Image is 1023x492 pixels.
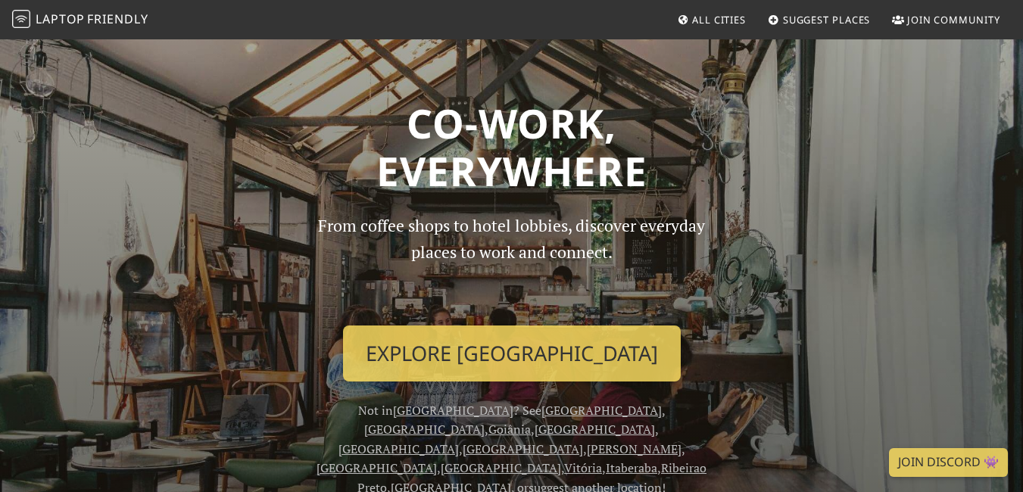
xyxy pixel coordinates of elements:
[564,459,602,476] a: Vitória
[305,213,719,313] p: From coffee shops to hotel lobbies, discover everyday places to work and connect.
[886,6,1006,33] a: Join Community
[889,448,1008,477] a: Join Discord 👾
[587,441,681,457] a: [PERSON_NAME]
[441,459,561,476] a: [GEOGRAPHIC_DATA]
[541,402,662,419] a: [GEOGRAPHIC_DATA]
[87,11,148,27] span: Friendly
[364,421,485,438] a: [GEOGRAPHIC_DATA]
[671,6,752,33] a: All Cities
[89,99,934,195] h1: Co-work, Everywhere
[606,459,657,476] a: Itaberaba
[762,6,877,33] a: Suggest Places
[393,402,513,419] a: [GEOGRAPHIC_DATA]
[36,11,85,27] span: Laptop
[317,459,437,476] a: [GEOGRAPHIC_DATA]
[535,421,655,438] a: [GEOGRAPHIC_DATA]
[783,13,871,26] span: Suggest Places
[12,10,30,28] img: LaptopFriendly
[907,13,1000,26] span: Join Community
[463,441,583,457] a: [GEOGRAPHIC_DATA]
[338,441,459,457] a: [GEOGRAPHIC_DATA]
[12,7,148,33] a: LaptopFriendly LaptopFriendly
[488,421,531,438] a: Goiânia
[692,13,746,26] span: All Cities
[343,325,681,381] a: Explore [GEOGRAPHIC_DATA]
